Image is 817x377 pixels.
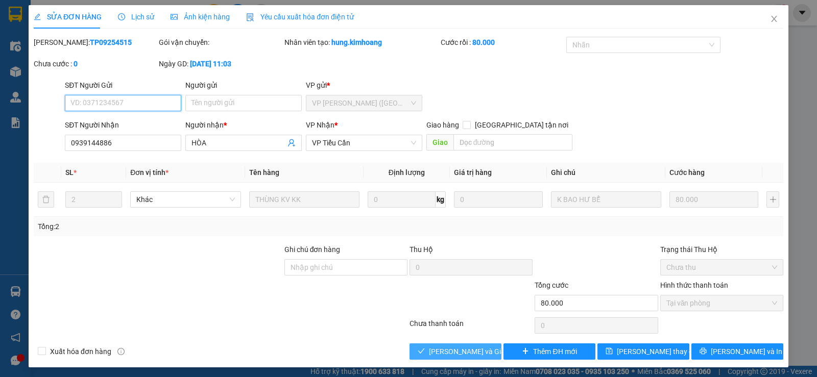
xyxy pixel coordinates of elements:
input: Ghi chú đơn hàng [284,259,407,275]
th: Ghi chú [547,163,665,183]
span: close [770,15,778,23]
div: SĐT Người Nhận [65,119,181,131]
input: 0 [669,191,758,208]
span: printer [700,347,707,356]
span: [GEOGRAPHIC_DATA] tận nơi [471,119,572,131]
span: [PERSON_NAME] và In [711,346,782,357]
div: Tổng: 2 [38,221,316,232]
div: Cước rồi : [441,37,564,48]
button: check[PERSON_NAME] và Giao hàng [410,343,501,360]
span: Thu Hộ [410,245,433,254]
b: 0 [74,60,78,68]
span: check [418,347,425,356]
span: Giao [426,134,453,150]
span: edit [34,13,41,20]
span: VP Trần Phú (Hàng) [312,95,416,111]
span: kg [436,191,446,208]
span: [PERSON_NAME] và Giao hàng [429,346,527,357]
span: Yêu cầu xuất hóa đơn điện tử [246,13,354,21]
div: Chưa thanh toán [408,318,534,336]
button: plusThêm ĐH mới [503,343,595,360]
input: VD: Bàn, Ghế [249,191,359,208]
div: Ngày GD: [159,58,282,69]
b: hung.kimhoang [331,38,382,46]
span: picture [171,13,178,20]
span: Xuất hóa đơn hàng [46,346,115,357]
span: save [606,347,613,356]
button: delete [38,191,54,208]
b: 80.000 [472,38,495,46]
label: Hình thức thanh toán [660,281,728,289]
div: Người nhận [185,119,302,131]
span: Đơn vị tính [130,168,169,177]
span: SL [65,168,74,177]
div: Nhân viên tạo: [284,37,439,48]
button: save[PERSON_NAME] thay đổi [597,343,689,360]
div: Gói vận chuyển: [159,37,282,48]
span: Giao hàng [426,121,459,129]
span: [PERSON_NAME] thay đổi [617,346,699,357]
span: Tổng cước [535,281,568,289]
span: Khác [136,192,234,207]
span: Chưa thu [666,260,777,275]
b: [DATE] 11:03 [190,60,231,68]
div: Người gửi [185,80,302,91]
div: SĐT Người Gửi [65,80,181,91]
button: printer[PERSON_NAME] và In [691,343,783,360]
b: TP09254515 [90,38,132,46]
span: Lịch sử [118,13,154,21]
input: 0 [454,191,543,208]
span: plus [522,347,529,356]
div: [PERSON_NAME]: [34,37,157,48]
div: Trạng thái Thu Hộ [660,244,783,255]
img: icon [246,13,254,21]
span: Thêm ĐH mới [533,346,576,357]
span: info-circle [117,348,125,355]
span: Tên hàng [249,168,279,177]
span: SỬA ĐƠN HÀNG [34,13,102,21]
button: Close [760,5,788,34]
span: Cước hàng [669,168,705,177]
button: plus [766,191,779,208]
div: VP gửi [306,80,422,91]
span: Ảnh kiện hàng [171,13,230,21]
span: Giá trị hàng [454,168,492,177]
input: Dọc đường [453,134,573,150]
span: Định lượng [389,168,425,177]
span: VP Tiểu Cần [312,135,416,150]
input: Ghi Chú [551,191,661,208]
div: Chưa cước : [34,58,157,69]
span: user-add [287,139,296,147]
span: VP Nhận [306,121,334,129]
span: clock-circle [118,13,125,20]
label: Ghi chú đơn hàng [284,245,341,254]
span: Tại văn phòng [666,295,777,311]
